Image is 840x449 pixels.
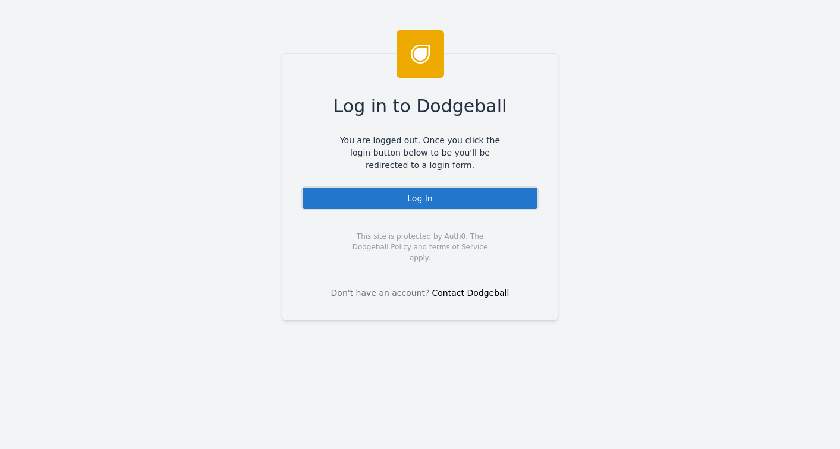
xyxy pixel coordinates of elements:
[342,231,498,263] span: This site is protected by Auth0. The Dodgeball Policy and terms of Service apply.
[334,93,507,119] span: Log in to Dodgeball
[301,186,539,210] div: Log In
[331,134,509,172] span: You are logged out. Once you click the login button below to be you'll be redirected to a login f...
[432,288,509,298] a: Contact Dodgeball
[331,287,430,299] span: Don't have an account?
